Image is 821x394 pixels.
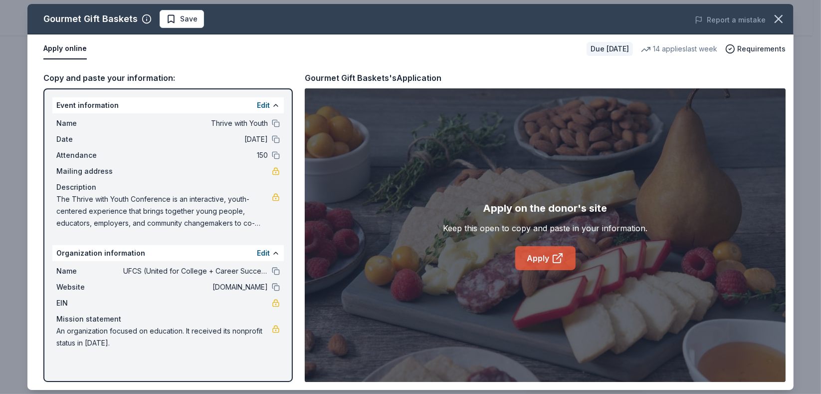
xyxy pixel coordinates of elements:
[56,193,272,229] span: The Thrive with Youth Conference is an interactive, youth-centered experience that brings togethe...
[56,297,123,309] span: EIN
[180,13,198,25] span: Save
[483,200,608,216] div: Apply on the donor's site
[443,222,647,234] div: Keep this open to copy and paste in your information.
[56,149,123,161] span: Attendance
[43,11,138,27] div: Gourmet Gift Baskets
[737,43,786,55] span: Requirements
[52,97,284,113] div: Event information
[56,313,280,325] div: Mission statement
[257,99,270,111] button: Edit
[56,165,123,177] span: Mailing address
[52,245,284,261] div: Organization information
[123,149,268,161] span: 150
[725,43,786,55] button: Requirements
[56,281,123,293] span: Website
[56,265,123,277] span: Name
[515,246,576,270] a: Apply
[641,43,717,55] div: 14 applies last week
[305,71,441,84] div: Gourmet Gift Baskets's Application
[56,181,280,193] div: Description
[123,281,268,293] span: [DOMAIN_NAME]
[43,38,87,59] button: Apply online
[56,117,123,129] span: Name
[123,117,268,129] span: Thrive with Youth
[257,247,270,259] button: Edit
[56,325,272,349] span: An organization focused on education. It received its nonprofit status in [DATE].
[43,71,293,84] div: Copy and paste your information:
[56,133,123,145] span: Date
[123,133,268,145] span: [DATE]
[587,42,633,56] div: Due [DATE]
[160,10,204,28] button: Save
[123,265,268,277] span: UFCS (United for College + Career Success)
[695,14,766,26] button: Report a mistake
